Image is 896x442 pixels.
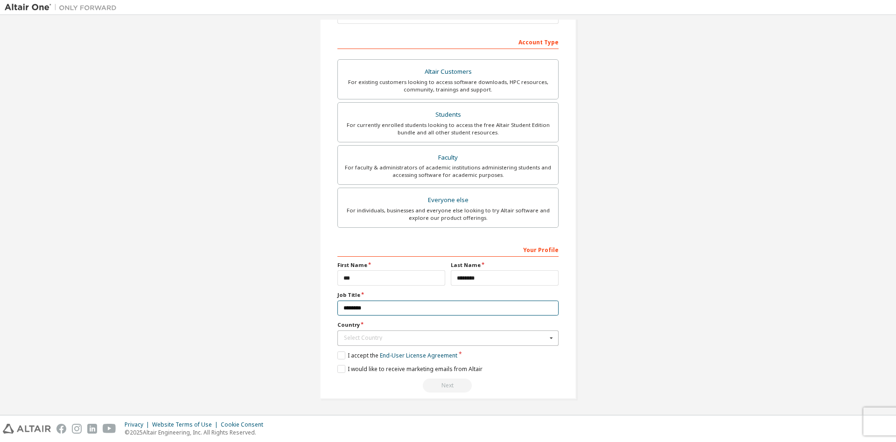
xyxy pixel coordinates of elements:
label: Country [337,321,559,329]
img: altair_logo.svg [3,424,51,434]
p: © 2025 Altair Engineering, Inc. All Rights Reserved. [125,428,269,436]
img: facebook.svg [56,424,66,434]
div: For individuals, businesses and everyone else looking to try Altair software and explore our prod... [343,207,553,222]
div: Account Type [337,34,559,49]
label: Last Name [451,261,559,269]
div: For existing customers looking to access software downloads, HPC resources, community, trainings ... [343,78,553,93]
div: Students [343,108,553,121]
img: Altair One [5,3,121,12]
div: Cookie Consent [221,421,269,428]
img: youtube.svg [103,424,116,434]
a: End-User License Agreement [380,351,457,359]
div: Altair Customers [343,65,553,78]
div: Everyone else [343,194,553,207]
label: I would like to receive marketing emails from Altair [337,365,483,373]
label: First Name [337,261,445,269]
div: For faculty & administrators of academic institutions administering students and accessing softwa... [343,164,553,179]
div: Faculty [343,151,553,164]
img: instagram.svg [72,424,82,434]
div: Read and acccept EULA to continue [337,379,559,393]
label: I accept the [337,351,457,359]
div: Select Country [344,335,547,341]
div: Website Terms of Use [152,421,221,428]
label: Job Title [337,291,559,299]
div: Privacy [125,421,152,428]
div: Your Profile [337,242,559,257]
div: For currently enrolled students looking to access the free Altair Student Edition bundle and all ... [343,121,553,136]
img: linkedin.svg [87,424,97,434]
